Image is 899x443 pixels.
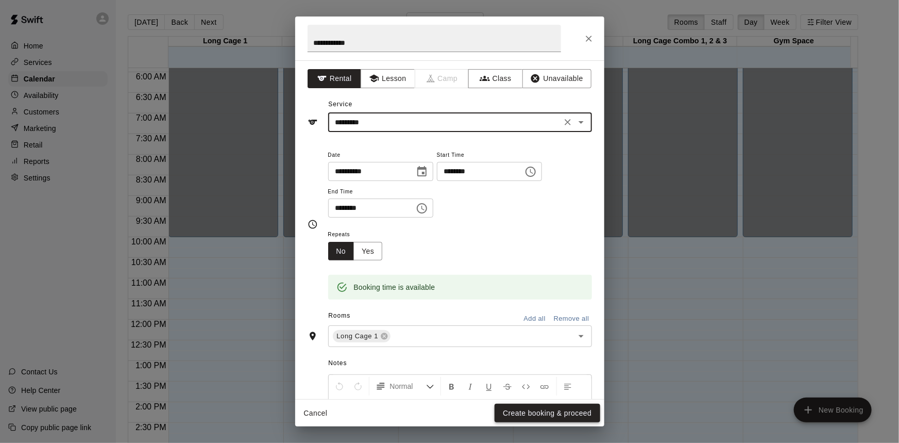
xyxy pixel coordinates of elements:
button: No [328,242,354,261]
button: Cancel [299,404,332,423]
button: Clear [561,115,575,129]
svg: Rooms [308,331,318,341]
span: End Time [328,185,433,199]
svg: Service [308,117,318,127]
span: Start Time [437,149,542,162]
span: Camps can only be created in the Services page [415,69,469,88]
button: Yes [353,242,382,261]
div: outlined button group [328,242,383,261]
button: Insert Link [536,377,553,396]
button: Left Align [559,377,576,396]
span: Rooms [328,312,350,319]
button: Remove all [551,311,592,327]
button: Choose date, selected date is Sep 16, 2025 [412,161,432,182]
span: Date [328,149,433,162]
button: Formatting Options [371,377,438,396]
button: Undo [331,377,348,396]
button: Choose time, selected time is 10:00 AM [520,161,541,182]
button: Add all [518,311,551,327]
button: Format Strikethrough [499,377,516,396]
button: Center Align [331,396,348,414]
button: Unavailable [522,69,591,88]
button: Class [468,69,522,88]
button: Format Bold [443,377,461,396]
button: Open [574,329,588,343]
button: Open [574,115,588,129]
button: Redo [349,377,367,396]
button: Justify Align [368,396,385,414]
button: Lesson [361,69,415,88]
span: Notes [328,355,591,372]
button: Format Italics [462,377,479,396]
button: Format Underline [480,377,498,396]
span: Repeats [328,228,391,242]
button: Rental [308,69,362,88]
button: Insert Code [517,377,535,396]
button: Close [580,29,598,48]
div: Long Cage 1 [333,330,391,342]
button: Create booking & proceed [495,404,600,423]
span: Long Cage 1 [333,331,383,341]
svg: Timing [308,219,318,229]
button: Choose time, selected time is 11:00 AM [412,198,432,219]
span: Service [328,101,352,108]
button: Right Align [349,396,367,414]
div: Booking time is available [354,278,435,297]
span: Normal [390,381,426,391]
